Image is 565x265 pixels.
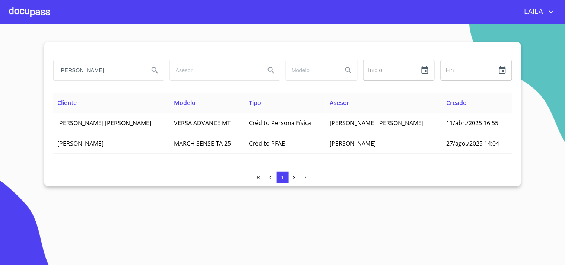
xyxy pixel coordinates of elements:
span: Asesor [330,99,350,107]
span: Crédito PFAE [249,139,285,147]
span: 11/abr./2025 16:55 [446,119,498,127]
span: [PERSON_NAME] [PERSON_NAME] [58,119,152,127]
span: LAILA [519,6,547,18]
span: Modelo [174,99,196,107]
button: account of current user [519,6,556,18]
span: Tipo [249,99,261,107]
span: 1 [281,175,284,181]
span: Crédito Persona Física [249,119,311,127]
span: [PERSON_NAME] [PERSON_NAME] [330,119,424,127]
input: search [170,60,259,80]
span: VERSA ADVANCE MT [174,119,231,127]
button: Search [262,61,280,79]
span: Creado [446,99,467,107]
input: search [54,60,143,80]
button: Search [340,61,358,79]
span: MARCH SENSE TA 25 [174,139,231,147]
span: [PERSON_NAME] [58,139,104,147]
span: 27/ago./2025 14:04 [446,139,499,147]
span: [PERSON_NAME] [330,139,376,147]
input: search [286,60,337,80]
span: Cliente [58,99,77,107]
button: 1 [277,172,289,183]
button: Search [146,61,164,79]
